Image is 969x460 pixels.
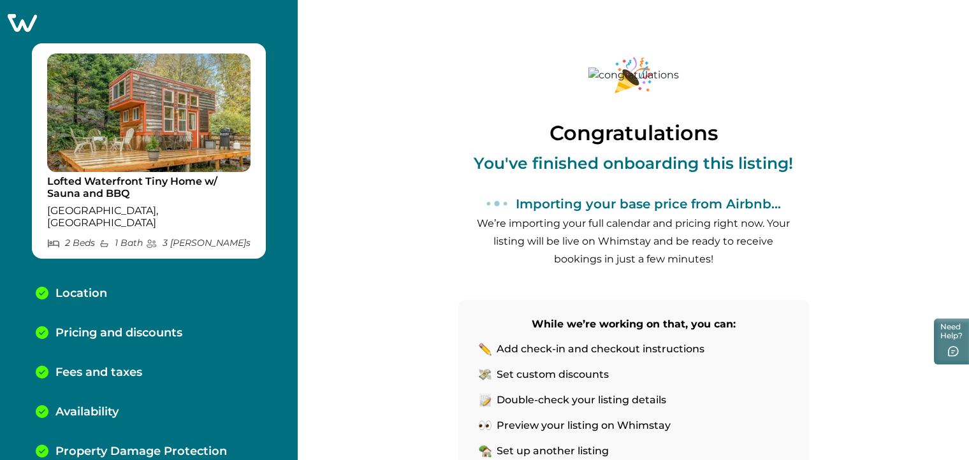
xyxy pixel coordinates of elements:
[47,205,251,229] p: [GEOGRAPHIC_DATA], [GEOGRAPHIC_DATA]
[474,215,793,268] p: We’re importing your full calendar and pricing right now. Your listing will be live on Whimstay a...
[47,238,95,248] p: 2 Bed s
[497,394,666,406] p: Double-check your listing details
[55,405,119,419] p: Availability
[497,343,704,356] p: Add check-in and checkout instructions
[486,192,508,215] svg: loading
[146,238,251,248] p: 3 [PERSON_NAME] s
[497,368,609,381] p: Set custom discounts
[479,343,492,356] img: pencil-icon
[47,54,251,172] img: propertyImage_Lofted Waterfront Tiny Home w/ Sauna and BBQ
[497,419,671,432] p: Preview your listing on Whimstay
[479,368,492,381] img: money-icon
[497,445,609,457] p: Set up another listing
[55,287,107,301] p: Location
[479,419,492,432] img: eyes-icon
[588,68,679,83] img: congratulations
[479,445,492,457] img: home-icon
[479,394,492,406] img: list-pencil-icon
[550,122,718,145] p: Congratulations
[47,175,251,200] p: Lofted Waterfront Tiny Home w/ Sauna and BBQ
[99,238,143,248] p: 1 Bath
[516,196,781,212] p: Importing your base price from Airbnb...
[55,326,182,340] p: Pricing and discounts
[474,154,793,172] p: You've finished onboarding this listing!
[55,445,227,459] p: Property Damage Protection
[479,315,789,333] p: While we’re working on that, you can:
[55,366,142,380] p: Fees and taxes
